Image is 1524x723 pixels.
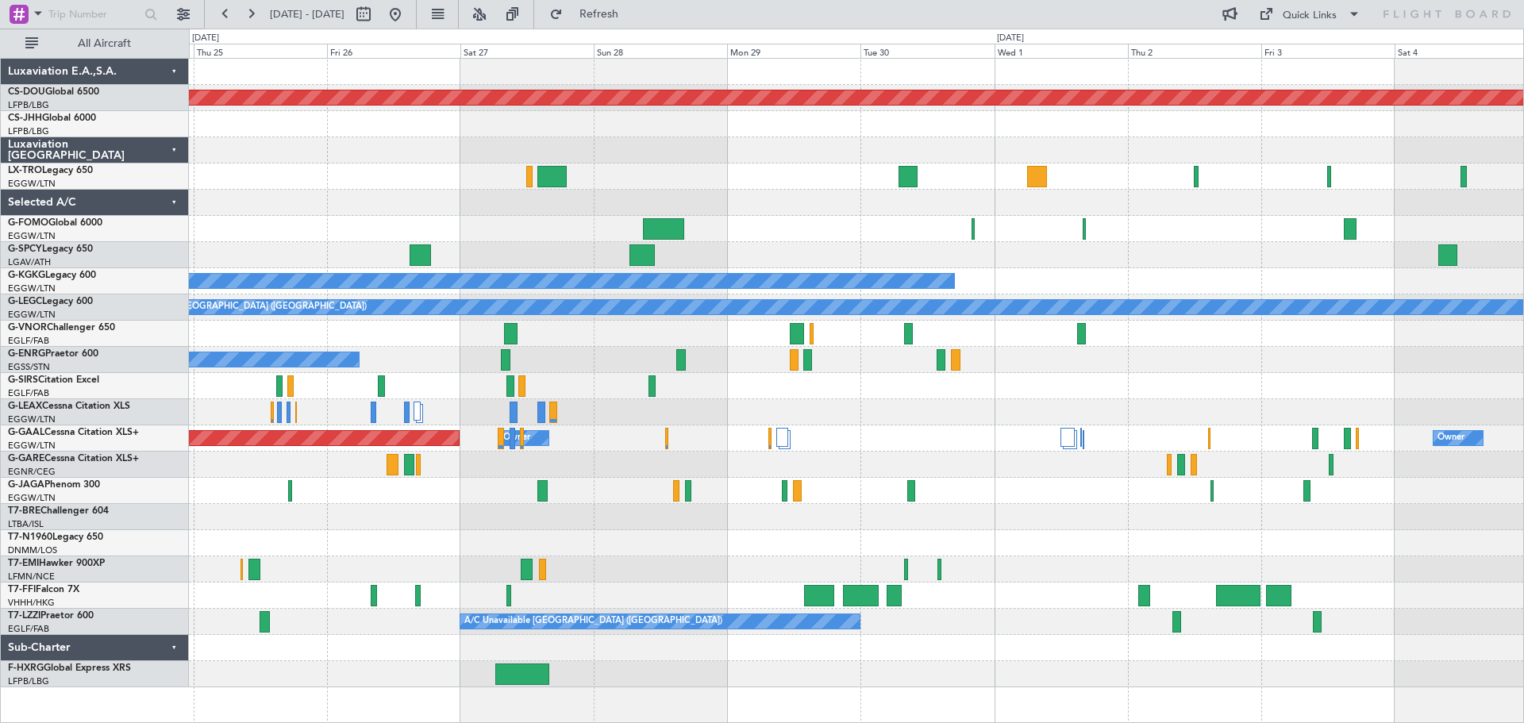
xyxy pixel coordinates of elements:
a: LFMN/NCE [8,571,55,583]
div: Owner [1437,426,1464,450]
a: LFPB/LBG [8,99,49,111]
a: G-GAALCessna Citation XLS+ [8,428,139,437]
a: LFPB/LBG [8,125,49,137]
a: EGGW/LTN [8,440,56,452]
a: G-JAGAPhenom 300 [8,480,100,490]
a: LX-TROLegacy 650 [8,166,93,175]
span: All Aircraft [41,38,167,49]
a: EGSS/STN [8,361,50,373]
div: [DATE] [997,32,1024,45]
span: G-ENRG [8,349,45,359]
div: Thu 25 [194,44,327,58]
button: All Aircraft [17,31,172,56]
a: T7-FFIFalcon 7X [8,585,79,594]
span: G-LEAX [8,402,42,411]
div: Sun 28 [594,44,727,58]
a: G-SPCYLegacy 650 [8,244,93,254]
a: G-SIRSCitation Excel [8,375,99,385]
div: Quick Links [1283,8,1337,24]
a: CS-JHHGlobal 6000 [8,113,96,123]
a: EGGW/LTN [8,283,56,294]
a: VHHH/HKG [8,597,55,609]
span: G-KGKG [8,271,45,280]
span: F-HXRG [8,663,44,673]
span: G-FOMO [8,218,48,228]
a: LFPB/LBG [8,675,49,687]
a: T7-LZZIPraetor 600 [8,611,94,621]
span: T7-LZZI [8,611,40,621]
div: Mon 29 [727,44,860,58]
button: Refresh [542,2,637,27]
button: Quick Links [1251,2,1368,27]
span: T7-FFI [8,585,36,594]
a: EGGW/LTN [8,492,56,504]
div: Tue 30 [860,44,994,58]
div: Owner [503,426,530,450]
a: G-KGKGLegacy 600 [8,271,96,280]
a: EGLF/FAB [8,335,49,347]
div: A/C Unavailable [GEOGRAPHIC_DATA] ([GEOGRAPHIC_DATA]) [464,610,722,633]
a: EGNR/CEG [8,466,56,478]
div: [DATE] [192,32,219,45]
a: F-HXRGGlobal Express XRS [8,663,131,673]
a: LTBA/ISL [8,518,44,530]
span: T7-BRE [8,506,40,516]
span: G-SPCY [8,244,42,254]
div: Thu 2 [1128,44,1261,58]
a: G-VNORChallenger 650 [8,323,115,333]
span: CS-JHH [8,113,42,123]
a: DNMM/LOS [8,544,57,556]
span: CS-DOU [8,87,45,97]
span: Refresh [566,9,633,20]
span: T7-N1960 [8,533,52,542]
a: EGGW/LTN [8,178,56,190]
div: Fri 26 [327,44,460,58]
span: G-GAAL [8,428,44,437]
a: EGGW/LTN [8,309,56,321]
a: G-LEAXCessna Citation XLS [8,402,130,411]
span: G-LEGC [8,297,42,306]
span: T7-EMI [8,559,39,568]
div: Sat 27 [460,44,594,58]
span: G-JAGA [8,480,44,490]
input: Trip Number [48,2,140,26]
span: G-GARE [8,454,44,463]
a: EGLF/FAB [8,387,49,399]
a: T7-BREChallenger 604 [8,506,109,516]
div: A/C Unavailable [GEOGRAPHIC_DATA] ([GEOGRAPHIC_DATA]) [109,295,367,319]
a: G-ENRGPraetor 600 [8,349,98,359]
a: LGAV/ATH [8,256,51,268]
span: G-VNOR [8,323,47,333]
span: [DATE] - [DATE] [270,7,344,21]
a: CS-DOUGlobal 6500 [8,87,99,97]
a: EGLF/FAB [8,623,49,635]
a: G-FOMOGlobal 6000 [8,218,102,228]
a: T7-EMIHawker 900XP [8,559,105,568]
div: Wed 1 [995,44,1128,58]
a: G-LEGCLegacy 600 [8,297,93,306]
a: EGGW/LTN [8,413,56,425]
a: G-GARECessna Citation XLS+ [8,454,139,463]
span: LX-TRO [8,166,42,175]
a: EGGW/LTN [8,230,56,242]
a: T7-N1960Legacy 650 [8,533,103,542]
div: Fri 3 [1261,44,1395,58]
span: G-SIRS [8,375,38,385]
